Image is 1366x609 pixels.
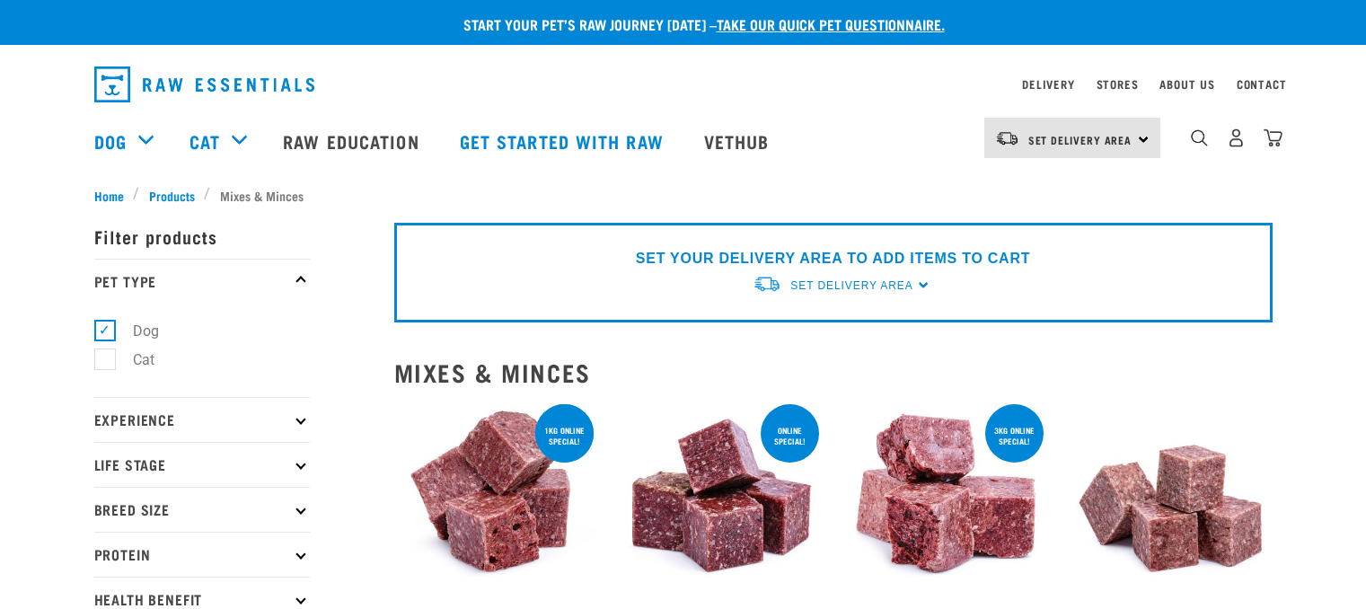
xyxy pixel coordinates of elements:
[94,186,1273,205] nav: breadcrumbs
[94,487,310,532] p: Breed Size
[265,105,441,177] a: Raw Education
[94,128,127,154] a: Dog
[104,349,162,371] label: Cat
[844,401,1048,605] img: 1077 Wild Goat Mince 01
[1191,129,1208,146] img: home-icon-1@2x.png
[1237,81,1287,87] a: Contact
[94,259,310,304] p: Pet Type
[636,248,1030,269] p: SET YOUR DELIVERY AREA TO ADD ITEMS TO CART
[753,275,781,294] img: van-moving.png
[1159,81,1214,87] a: About Us
[1069,401,1273,605] img: Pile Of Cubed Chicken Wild Meat Mix
[104,320,166,342] label: Dog
[1097,81,1139,87] a: Stores
[535,417,594,455] div: 1kg online special!
[394,401,598,605] img: 1102 Possum Mince 01
[761,417,819,455] div: ONLINE SPECIAL!
[790,279,912,292] span: Set Delivery Area
[717,20,945,28] a: take our quick pet questionnaire.
[1227,128,1246,147] img: user.png
[442,105,686,177] a: Get started with Raw
[619,401,823,605] img: Whole Minced Rabbit Cubes 01
[189,128,220,154] a: Cat
[94,186,134,205] a: Home
[149,186,195,205] span: Products
[139,186,204,205] a: Products
[94,214,310,259] p: Filter products
[1022,81,1074,87] a: Delivery
[94,186,124,205] span: Home
[80,59,1287,110] nav: dropdown navigation
[686,105,792,177] a: Vethub
[985,417,1044,455] div: 3kg online special!
[94,532,310,577] p: Protein
[1028,137,1132,143] span: Set Delivery Area
[394,358,1273,386] h2: Mixes & Minces
[1264,128,1282,147] img: home-icon@2x.png
[995,130,1019,146] img: van-moving.png
[94,442,310,487] p: Life Stage
[94,66,314,102] img: Raw Essentials Logo
[94,397,310,442] p: Experience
